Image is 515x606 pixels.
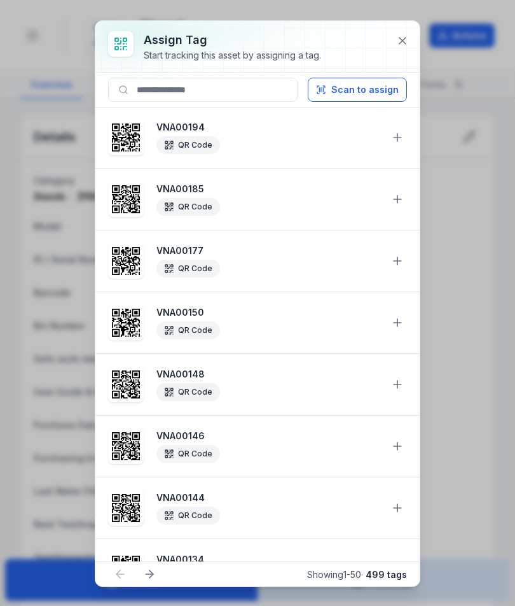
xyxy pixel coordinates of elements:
strong: VNA00144 [156,491,380,504]
div: QR Code [156,445,220,463]
div: QR Code [156,383,220,401]
div: Start tracking this asset by assigning a tag. [144,49,321,62]
button: Scan to assign [308,78,407,102]
strong: VNA00194 [156,121,380,134]
div: QR Code [156,321,220,339]
strong: VNA00185 [156,183,380,195]
div: QR Code [156,136,220,154]
div: QR Code [156,198,220,216]
strong: 499 tags [366,569,407,580]
strong: VNA00148 [156,368,380,381]
strong: VNA00146 [156,430,380,442]
div: QR Code [156,507,220,525]
span: Showing 1 - 50 · [307,569,407,580]
strong: VNA00134 [156,553,380,566]
h3: Assign tag [144,31,321,49]
strong: VNA00177 [156,244,380,257]
div: QR Code [156,260,220,278]
strong: VNA00150 [156,306,380,319]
